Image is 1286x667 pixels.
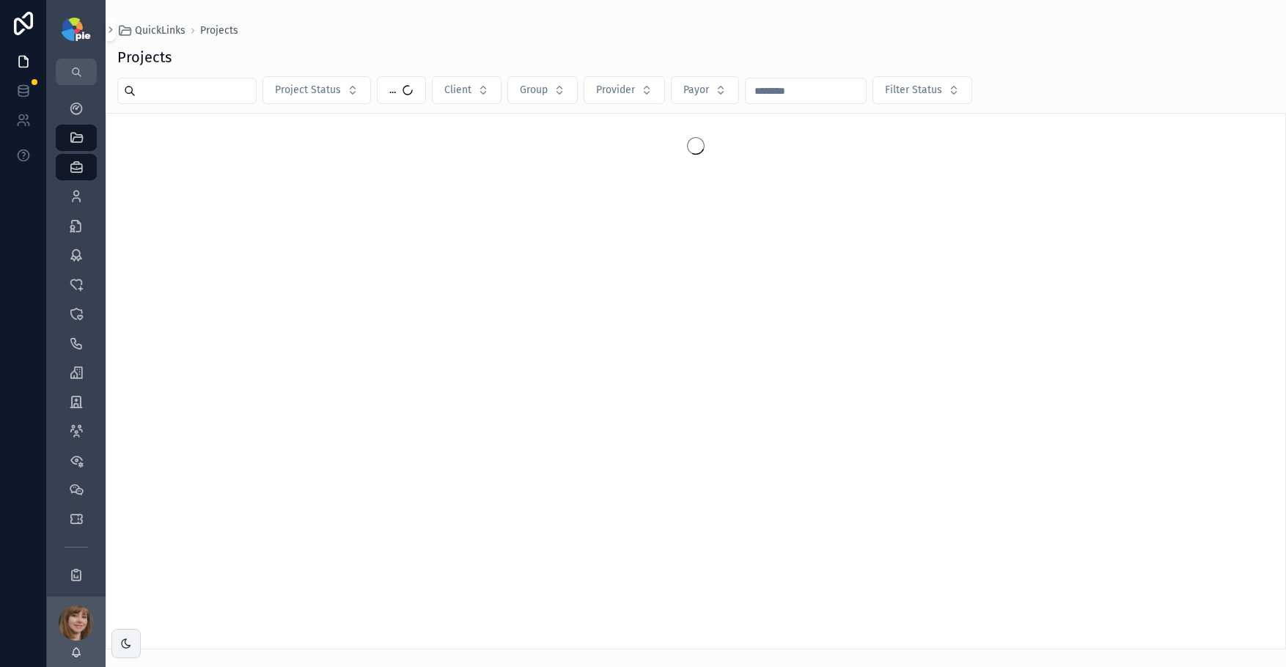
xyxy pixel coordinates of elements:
span: ... [389,83,396,97]
button: Select Button [432,76,501,104]
span: Payor [683,83,709,97]
span: Group [520,83,548,97]
button: Select Button [872,76,972,104]
button: Select Button [262,76,371,104]
span: Client [444,83,471,97]
span: Project Status [275,83,341,97]
div: scrollable content [47,85,106,597]
img: App logo [62,18,90,41]
span: QuickLinks [135,23,185,38]
h1: Projects [117,47,172,67]
a: Projects [200,23,238,38]
span: Filter Status [885,83,942,97]
button: Select Button [377,76,426,104]
span: Provider [596,83,635,97]
button: Select Button [584,76,665,104]
button: Select Button [671,76,739,104]
button: Select Button [507,76,578,104]
a: QuickLinks [117,23,185,38]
